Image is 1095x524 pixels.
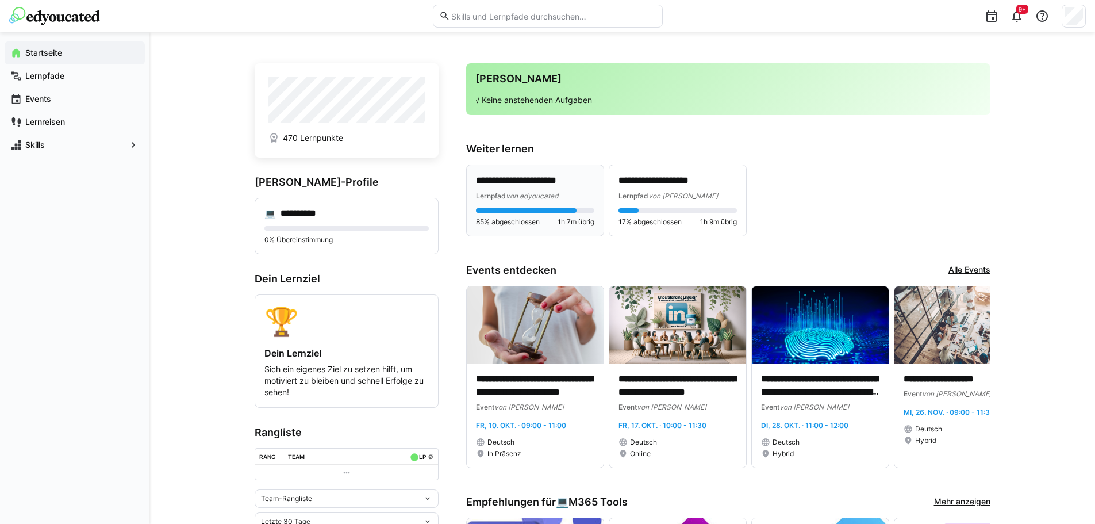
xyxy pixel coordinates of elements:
[556,496,628,508] div: 💻️
[466,496,628,508] h3: Empfehlungen für
[466,264,556,277] h3: Events entdecken
[419,453,426,460] div: LP
[915,424,942,434] span: Deutsch
[476,403,494,411] span: Event
[450,11,656,21] input: Skills und Lernpfade durchsuchen…
[934,496,990,508] a: Mehr anzeigen
[761,403,779,411] span: Event
[476,421,566,430] span: Fr, 10. Okt. · 09:00 - 11:00
[568,496,628,508] span: M365 Tools
[630,438,657,447] span: Deutsch
[1019,6,1026,13] span: 9+
[558,217,594,227] span: 1h 7m übrig
[904,389,922,398] span: Event
[264,364,429,398] p: Sich ein eigenes Ziel zu setzen hilft, um motiviert zu bleiben und schnell Erfolge zu sehen!
[264,208,276,219] div: 💻️
[506,192,558,200] span: von edyoucated
[609,286,746,364] img: image
[618,421,706,430] span: Fr, 17. Okt. · 10:00 - 11:30
[618,192,648,200] span: Lernpfad
[752,286,889,364] img: image
[467,286,604,364] img: image
[476,217,540,227] span: 85% abgeschlossen
[773,438,800,447] span: Deutsch
[288,453,305,460] div: Team
[904,408,994,416] span: Mi, 26. Nov. · 09:00 - 11:30
[761,421,848,430] span: Di, 28. Okt. · 11:00 - 12:00
[466,143,990,155] h3: Weiter lernen
[773,449,794,458] span: Hybrid
[264,347,429,359] h4: Dein Lernziel
[487,449,521,458] span: In Präsenz
[915,436,936,445] span: Hybrid
[637,403,706,411] span: von [PERSON_NAME]
[255,176,439,189] h3: [PERSON_NAME]-Profile
[487,438,514,447] span: Deutsch
[630,449,651,458] span: Online
[618,403,637,411] span: Event
[264,235,429,244] p: 0% Übereinstimmung
[475,72,981,85] h3: [PERSON_NAME]
[476,192,506,200] span: Lernpfad
[261,494,312,503] span: Team-Rangliste
[264,304,429,338] div: 🏆
[283,132,343,144] span: 470 Lernpunkte
[494,403,564,411] span: von [PERSON_NAME]
[648,192,718,200] span: von [PERSON_NAME]
[618,217,682,227] span: 17% abgeschlossen
[259,453,276,460] div: Rang
[255,426,439,439] h3: Rangliste
[894,286,1031,364] img: image
[475,94,981,106] p: √ Keine anstehenden Aufgaben
[779,403,849,411] span: von [PERSON_NAME]
[700,217,737,227] span: 1h 9m übrig
[922,389,992,398] span: von [PERSON_NAME]
[255,273,439,285] h3: Dein Lernziel
[948,264,990,277] a: Alle Events
[428,451,433,461] a: ø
